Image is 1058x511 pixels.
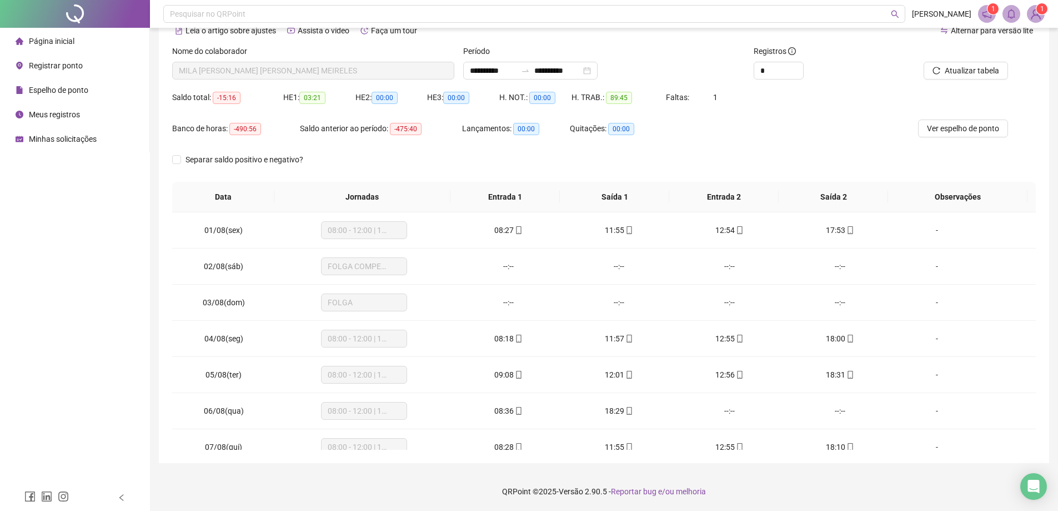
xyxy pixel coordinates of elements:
[287,27,295,34] span: youtube
[897,191,1019,203] span: Observações
[779,182,888,212] th: Saída 2
[1036,3,1047,14] sup: Atualize o seu contato no menu Meus Dados
[904,405,970,417] div: -
[24,491,36,502] span: facebook
[573,369,665,381] div: 12:01
[462,296,555,309] div: --:--
[573,224,665,236] div: 11:55
[683,405,776,417] div: --:--
[1006,9,1016,19] span: bell
[204,406,244,415] span: 06/08(qua)
[514,335,523,343] span: mobile
[573,296,665,309] div: --:--
[845,226,854,234] span: mobile
[172,182,274,212] th: Data
[1040,5,1044,13] span: 1
[788,47,796,55] span: info-circle
[462,333,555,345] div: 08:18
[58,491,69,502] span: instagram
[735,371,744,379] span: mobile
[794,441,886,453] div: 18:10
[521,66,530,75] span: swap-right
[462,441,555,453] div: 08:28
[904,333,970,345] div: -
[573,441,665,453] div: 11:55
[514,407,523,415] span: mobile
[172,91,283,104] div: Saldo total:
[683,441,776,453] div: 12:55
[624,443,633,451] span: mobile
[29,61,83,70] span: Registrar ponto
[570,122,678,135] div: Quitações:
[390,123,422,135] span: -475:40
[559,487,583,496] span: Versão
[794,333,886,345] div: 18:00
[229,123,261,135] span: -490:56
[891,10,899,18] span: search
[16,111,23,118] span: clock-circle
[888,182,1027,212] th: Observações
[573,405,665,417] div: 18:29
[940,27,948,34] span: swap
[560,182,669,212] th: Saída 1
[529,92,555,104] span: 00:00
[283,91,355,104] div: HE 1:
[462,369,555,381] div: 09:08
[735,443,744,451] span: mobile
[624,335,633,343] span: mobile
[16,135,23,143] span: schedule
[845,371,854,379] span: mobile
[904,260,970,272] div: -
[683,333,776,345] div: 12:55
[16,86,23,94] span: file
[683,296,776,309] div: --:--
[573,260,665,272] div: --:--
[951,26,1033,35] span: Alternar para versão lite
[360,27,368,34] span: history
[794,260,886,272] div: --:--
[845,443,854,451] span: mobile
[185,26,276,35] span: Leia o artigo sobre ajustes
[608,123,634,135] span: 00:00
[462,260,555,272] div: --:--
[181,153,308,166] span: Separar saldo positivo e negativo?
[573,333,665,345] div: 11:57
[1020,473,1047,500] div: Open Intercom Messenger
[204,226,243,235] span: 01/08(sex)
[624,226,633,234] span: mobile
[29,135,97,143] span: Minhas solicitações
[328,294,400,311] span: FOLGA
[300,122,462,135] div: Saldo anterior ao período:
[205,370,242,379] span: 05/08(ter)
[29,37,74,46] span: Página inicial
[611,487,706,496] span: Reportar bug e/ou melhoria
[179,62,448,79] span: MILA TATIANA DA PAIXÃO BARROS MEIRELES
[991,5,995,13] span: 1
[41,491,52,502] span: linkedin
[683,369,776,381] div: 12:56
[150,472,1058,511] footer: QRPoint © 2025 - 2.90.5 -
[754,45,796,57] span: Registros
[1027,6,1044,22] img: 84745
[945,65,999,77] span: Atualizar tabela
[918,120,1008,137] button: Ver espelho de ponto
[328,222,400,239] span: 08:00 - 12:00 | 13:00 - 17:00
[904,224,970,236] div: -
[624,371,633,379] span: mobile
[987,3,999,14] sup: 1
[927,122,999,135] span: Ver espelho de ponto
[624,407,633,415] span: mobile
[371,26,417,35] span: Faça um tour
[450,182,560,212] th: Entrada 1
[514,443,523,451] span: mobile
[298,26,349,35] span: Assista o vídeo
[443,92,469,104] span: 00:00
[328,403,400,419] span: 08:00 - 12:00 | 13:00 - 18:00
[521,66,530,75] span: to
[513,123,539,135] span: 00:00
[328,258,400,275] span: FOLGA COMPENSATÓRIA
[794,369,886,381] div: 18:31
[669,182,779,212] th: Entrada 2
[175,27,183,34] span: file-text
[794,405,886,417] div: --:--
